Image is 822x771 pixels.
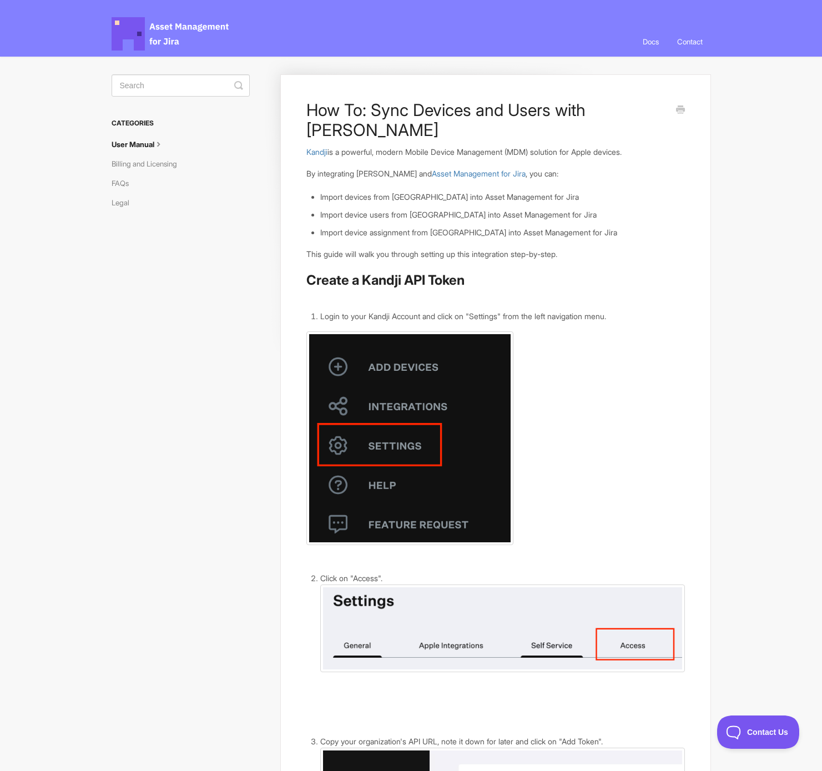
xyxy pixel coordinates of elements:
iframe: Toggle Customer Support [717,715,800,749]
h1: How To: Sync Devices and Users with [PERSON_NAME] [306,100,668,140]
a: Contact [669,27,711,57]
p: This guide will walk you through setting up this integration step-by-step. [306,248,684,260]
li: Import device assignment from [GEOGRAPHIC_DATA] into Asset Management for Jira [320,226,684,239]
a: Legal [112,194,138,211]
img: file-n9YzusvzHA.png [306,331,513,545]
img: file-KxSuUjl0Qb.png [320,584,684,672]
a: Print this Article [676,104,685,117]
p: Copy your organization's API URL, note it down for later and click on "Add Token". [320,735,684,748]
p: is a powerful, modern Mobile Device Management (MDM) solution for Apple devices. [306,146,684,158]
li: Import device users from [GEOGRAPHIC_DATA] into Asset Management for Jira [320,209,684,221]
li: Login to your Kandji Account and click on "Settings" from the left navigation menu. [320,310,684,322]
a: Billing and Licensing [112,155,185,173]
p: By integrating [PERSON_NAME] and , you can: [306,168,684,180]
li: Import devices from [GEOGRAPHIC_DATA] into Asset Management for Jira [320,191,684,203]
span: Asset Management for Jira Docs [112,17,230,51]
a: Docs [634,27,667,57]
a: Kandji [306,147,327,157]
p: Click on "Access". [320,572,684,584]
a: FAQs [112,174,137,192]
input: Search [112,74,250,97]
a: Asset Management for Jira [432,169,526,178]
h3: Categories [112,113,250,133]
a: User Manual [112,135,173,153]
h2: Create a Kandji API Token [306,271,684,289]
